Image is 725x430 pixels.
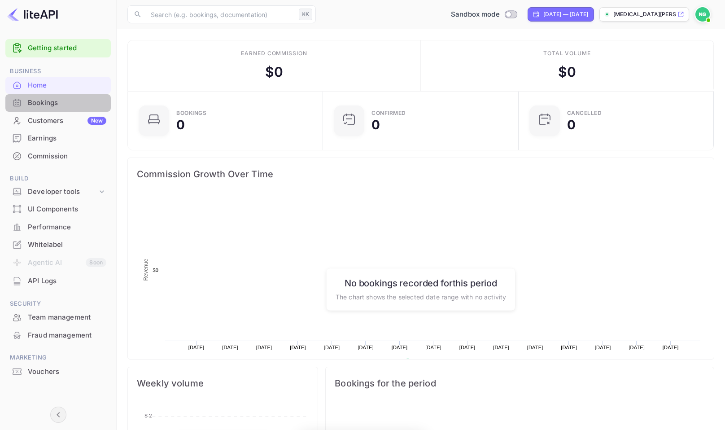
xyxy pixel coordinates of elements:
div: UI Components [28,204,106,215]
img: LiteAPI logo [7,7,58,22]
div: Click to change the date range period [528,7,594,22]
a: Home [5,77,111,93]
button: Collapse navigation [50,407,66,423]
div: Fraud management [5,327,111,344]
div: Performance [5,219,111,236]
text: [DATE] [188,345,205,350]
h6: No bookings recorded for this period [336,277,506,288]
text: $0 [153,268,158,273]
input: Search (e.g. bookings, documentation) [145,5,295,23]
div: Customers [28,116,106,126]
div: Bookings [176,110,206,116]
text: [DATE] [358,345,374,350]
text: [DATE] [527,345,543,350]
span: Business [5,66,111,76]
div: New [87,117,106,125]
text: [DATE] [595,345,611,350]
a: UI Components [5,201,111,217]
p: The chart shows the selected date range with no activity [336,292,506,301]
div: CustomersNew [5,112,111,130]
text: [DATE] [324,345,340,350]
text: [DATE] [222,345,238,350]
a: Earnings [5,130,111,146]
text: [DATE] [561,345,577,350]
div: [DATE] — [DATE] [543,10,588,18]
text: Revenue [414,359,437,365]
div: Home [28,80,106,91]
span: Weekly volume [137,376,309,391]
div: Commission [5,148,111,165]
tspan: $ 2 [144,412,152,419]
span: Security [5,299,111,309]
div: Whitelabel [5,236,111,254]
a: Bookings [5,94,111,111]
text: [DATE] [663,345,679,350]
text: [DATE] [392,345,408,350]
div: Bookings [28,98,106,108]
span: Sandbox mode [451,9,500,20]
text: [DATE] [256,345,272,350]
div: Team management [5,309,111,326]
p: [MEDICAL_DATA][PERSON_NAME]-trx6a.... [613,10,676,18]
span: Marketing [5,353,111,363]
a: CustomersNew [5,112,111,129]
a: Commission [5,148,111,164]
div: 0 [371,118,380,131]
div: Developer tools [5,184,111,200]
div: CANCELLED [567,110,602,116]
div: API Logs [5,272,111,290]
div: $ 0 [558,62,576,82]
div: API Logs [28,276,106,286]
div: UI Components [5,201,111,218]
div: Home [5,77,111,94]
text: [DATE] [425,345,441,350]
a: Vouchers [5,363,111,380]
div: Earnings [28,133,106,144]
span: Build [5,174,111,184]
div: Team management [28,312,106,323]
div: Commission [28,151,106,162]
div: Bookings [5,94,111,112]
a: Fraud management [5,327,111,343]
a: Whitelabel [5,236,111,253]
div: Vouchers [28,367,106,377]
text: [DATE] [493,345,509,350]
div: Whitelabel [28,240,106,250]
div: Confirmed [371,110,406,116]
div: Getting started [5,39,111,57]
div: Switch to Production mode [447,9,520,20]
div: Earnings [5,130,111,147]
div: Fraud management [28,330,106,341]
text: [DATE] [459,345,476,350]
span: Bookings for the period [335,376,705,391]
div: 0 [176,118,185,131]
span: Commission Growth Over Time [137,167,705,181]
a: Performance [5,219,111,235]
a: Team management [5,309,111,325]
div: Performance [28,222,106,233]
div: Vouchers [5,363,111,381]
text: Revenue [143,259,149,281]
a: Getting started [28,43,106,53]
text: [DATE] [290,345,306,350]
div: ⌘K [299,9,312,20]
img: Nikita Gurbatov [695,7,710,22]
div: Developer tools [28,187,97,197]
div: 0 [567,118,576,131]
a: API Logs [5,272,111,289]
div: Earned commission [241,49,307,57]
text: [DATE] [629,345,645,350]
div: Total volume [543,49,591,57]
div: $ 0 [265,62,283,82]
